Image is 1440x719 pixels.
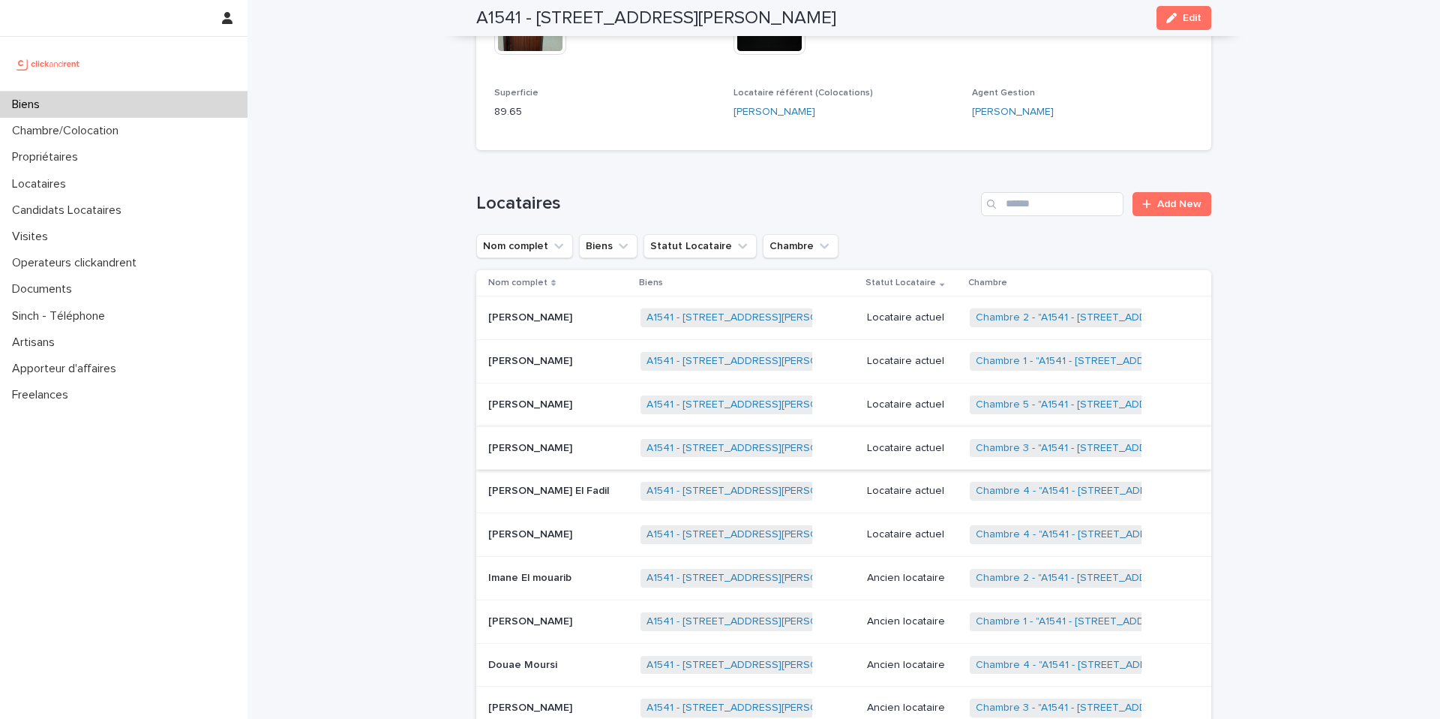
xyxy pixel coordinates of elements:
[976,572,1261,585] a: Chambre 2 - "A1541 - [STREET_ADDRESS][PERSON_NAME]"
[6,362,128,376] p: Apporteur d'affaires
[867,355,958,368] p: Locataire actuel
[646,702,863,714] a: A1541 - [STREET_ADDRESS][PERSON_NAME]
[646,659,863,672] a: A1541 - [STREET_ADDRESS][PERSON_NAME]
[6,177,78,191] p: Locataires
[476,600,1211,643] tr: [PERSON_NAME][PERSON_NAME] A1541 - [STREET_ADDRESS][PERSON_NAME] Ancien locataireChambre 1 - "A15...
[476,470,1211,513] tr: [PERSON_NAME] El Fadil[PERSON_NAME] El Fadil A1541 - [STREET_ADDRESS][PERSON_NAME] Locataire actu...
[867,399,958,411] p: Locataire actuel
[646,442,863,455] a: A1541 - [STREET_ADDRESS][PERSON_NAME]
[488,482,612,498] p: [PERSON_NAME] El Fadil
[494,104,715,120] p: 89.65
[976,702,1261,714] a: Chambre 3 - "A1541 - [STREET_ADDRESS][PERSON_NAME]"
[646,485,863,498] a: A1541 - [STREET_ADDRESS][PERSON_NAME]
[646,615,863,628] a: A1541 - [STREET_ADDRESS][PERSON_NAME]
[733,104,815,120] a: [PERSON_NAME]
[476,643,1211,687] tr: Douae MoursiDouae Moursi A1541 - [STREET_ADDRESS][PERSON_NAME] Ancien locataireChambre 4 - "A1541...
[476,426,1211,470] tr: [PERSON_NAME][PERSON_NAME] A1541 - [STREET_ADDRESS][PERSON_NAME] Locataire actuelChambre 3 - "A15...
[867,615,958,628] p: Ancien locataire
[476,8,836,29] h2: A1541 - [STREET_ADDRESS][PERSON_NAME]
[867,311,958,324] p: Locataire actuel
[6,150,90,164] p: Propriétaires
[6,230,60,244] p: Visites
[976,659,1262,672] a: Chambre 4 - "A1541 - [STREET_ADDRESS][PERSON_NAME]"
[867,442,958,455] p: Locataire actuel
[981,192,1123,216] input: Search
[488,612,575,628] p: [PERSON_NAME]
[976,399,1261,411] a: Chambre 5 - "A1541 - [STREET_ADDRESS][PERSON_NAME]"
[488,525,575,541] p: [PERSON_NAME]
[494,89,538,98] span: Superficie
[476,193,975,215] h1: Locataires
[1157,199,1201,209] span: Add New
[1156,6,1211,30] button: Edit
[972,89,1035,98] span: Agent Gestion
[6,203,133,218] p: Candidats Locataires
[646,399,863,411] a: A1541 - [STREET_ADDRESS][PERSON_NAME]
[476,296,1211,340] tr: [PERSON_NAME][PERSON_NAME] A1541 - [STREET_ADDRESS][PERSON_NAME] Locataire actuelChambre 2 - "A15...
[488,439,575,455] p: [PERSON_NAME]
[6,282,84,296] p: Documents
[488,396,575,411] p: [PERSON_NAME]
[488,308,575,324] p: [PERSON_NAME]
[646,355,863,368] a: A1541 - [STREET_ADDRESS][PERSON_NAME]
[6,335,67,350] p: Artisans
[763,234,838,258] button: Chambre
[867,702,958,714] p: Ancien locataire
[476,340,1211,384] tr: [PERSON_NAME][PERSON_NAME] A1541 - [STREET_ADDRESS][PERSON_NAME] Locataire actuelChambre 1 - "A15...
[488,275,547,291] p: Nom complet
[733,89,873,98] span: Locataire référent (Colocations)
[976,615,1259,628] a: Chambre 1 - "A1541 - [STREET_ADDRESS][PERSON_NAME]"
[488,699,575,714] p: [PERSON_NAME]
[867,659,958,672] p: Ancien locataire
[488,656,560,672] p: Douae Moursi
[976,485,1262,498] a: Chambre 4 - "A1541 - [STREET_ADDRESS][PERSON_NAME]"
[976,355,1259,368] a: Chambre 1 - "A1541 - [STREET_ADDRESS][PERSON_NAME]"
[488,569,574,585] p: Imane El mouarib
[976,311,1261,324] a: Chambre 2 - "A1541 - [STREET_ADDRESS][PERSON_NAME]"
[972,104,1054,120] a: [PERSON_NAME]
[6,309,117,323] p: Sinch - Téléphone
[646,572,863,585] a: A1541 - [STREET_ADDRESS][PERSON_NAME]
[1132,192,1211,216] a: Add New
[1183,13,1201,23] span: Edit
[976,442,1261,455] a: Chambre 3 - "A1541 - [STREET_ADDRESS][PERSON_NAME]"
[867,528,958,541] p: Locataire actuel
[476,383,1211,426] tr: [PERSON_NAME][PERSON_NAME] A1541 - [STREET_ADDRESS][PERSON_NAME] Locataire actuelChambre 5 - "A15...
[6,256,148,270] p: Operateurs clickandrent
[646,528,863,541] a: A1541 - [STREET_ADDRESS][PERSON_NAME]
[646,311,863,324] a: A1541 - [STREET_ADDRESS][PERSON_NAME]
[976,528,1262,541] a: Chambre 4 - "A1541 - [STREET_ADDRESS][PERSON_NAME]"
[6,124,130,138] p: Chambre/Colocation
[476,234,573,258] button: Nom complet
[488,352,575,368] p: [PERSON_NAME]
[867,485,958,498] p: Locataire actuel
[867,572,958,585] p: Ancien locataire
[968,275,1007,291] p: Chambre
[6,388,80,402] p: Freelances
[579,234,637,258] button: Biens
[865,275,936,291] p: Statut Locataire
[476,513,1211,557] tr: [PERSON_NAME][PERSON_NAME] A1541 - [STREET_ADDRESS][PERSON_NAME] Locataire actuelChambre 4 - "A15...
[643,234,757,258] button: Statut Locataire
[12,49,85,79] img: UCB0brd3T0yccxBKYDjQ
[639,275,663,291] p: Biens
[476,557,1211,600] tr: Imane El mouaribImane El mouarib A1541 - [STREET_ADDRESS][PERSON_NAME] Ancien locataireChambre 2 ...
[6,98,52,112] p: Biens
